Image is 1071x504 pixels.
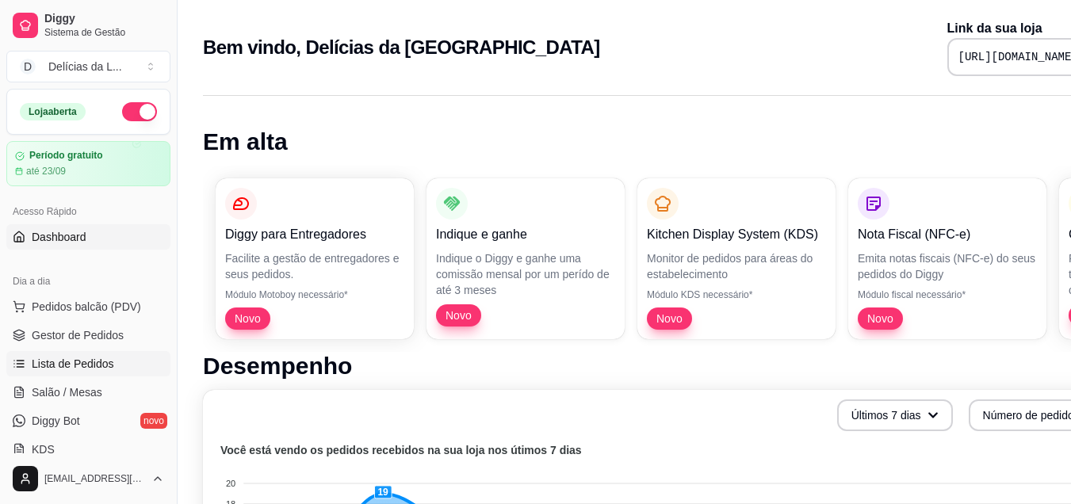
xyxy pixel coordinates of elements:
[6,224,170,250] a: Dashboard
[6,199,170,224] div: Acesso Rápido
[436,250,615,298] p: Indique o Diggy e ganhe uma comissão mensal por um perído de até 3 meses
[32,384,102,400] span: Salão / Mesas
[122,102,157,121] button: Alterar Status
[848,178,1046,339] button: Nota Fiscal (NFC-e)Emita notas fiscais (NFC-e) do seus pedidos do DiggyMódulo fiscal necessário*Novo
[20,103,86,120] div: Loja aberta
[861,311,900,326] span: Novo
[858,288,1037,301] p: Módulo fiscal necessário*
[6,408,170,433] a: Diggy Botnovo
[6,380,170,405] a: Salão / Mesas
[225,250,404,282] p: Facilite a gestão de entregadores e seus pedidos.
[837,399,953,431] button: Últimos 7 dias
[228,311,267,326] span: Novo
[32,229,86,245] span: Dashboard
[650,311,689,326] span: Novo
[647,225,826,244] p: Kitchen Display System (KDS)
[436,225,615,244] p: Indique e ganhe
[6,269,170,294] div: Dia a dia
[32,327,124,343] span: Gestor de Pedidos
[26,165,66,178] article: até 23/09
[426,178,625,339] button: Indique e ganheIndique o Diggy e ganhe uma comissão mensal por um perído de até 3 mesesNovo
[44,472,145,485] span: [EMAIL_ADDRESS][DOMAIN_NAME]
[6,437,170,462] a: KDS
[44,26,164,39] span: Sistema de Gestão
[32,441,55,457] span: KDS
[6,141,170,186] a: Período gratuitoaté 23/09
[6,460,170,498] button: [EMAIL_ADDRESS][DOMAIN_NAME]
[225,225,404,244] p: Diggy para Entregadores
[32,413,80,429] span: Diggy Bot
[637,178,836,339] button: Kitchen Display System (KDS)Monitor de pedidos para áreas do estabelecimentoMódulo KDS necessário...
[439,307,478,323] span: Novo
[32,356,114,372] span: Lista de Pedidos
[32,299,141,315] span: Pedidos balcão (PDV)
[203,35,600,60] h2: Bem vindo, Delícias da [GEOGRAPHIC_DATA]
[647,288,826,301] p: Módulo KDS necessário*
[6,294,170,319] button: Pedidos balcão (PDV)
[44,12,164,26] span: Diggy
[6,351,170,376] a: Lista de Pedidos
[858,225,1037,244] p: Nota Fiscal (NFC-e)
[647,250,826,282] p: Monitor de pedidos para áreas do estabelecimento
[858,250,1037,282] p: Emita notas fiscais (NFC-e) do seus pedidos do Diggy
[20,59,36,74] span: D
[225,288,404,301] p: Módulo Motoboy necessário*
[48,59,122,74] div: Delícias da L ...
[216,178,414,339] button: Diggy para EntregadoresFacilite a gestão de entregadores e seus pedidos.Módulo Motoboy necessário...
[220,444,582,456] text: Você está vendo os pedidos recebidos na sua loja nos útimos 7 dias
[6,323,170,348] a: Gestor de Pedidos
[6,6,170,44] a: DiggySistema de Gestão
[29,150,103,162] article: Período gratuito
[6,51,170,82] button: Select a team
[226,479,235,488] tspan: 20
